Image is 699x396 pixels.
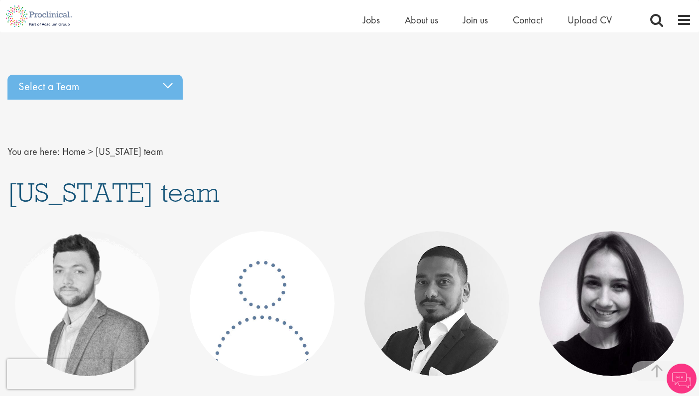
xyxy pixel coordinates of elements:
span: You are here: [7,145,60,158]
a: Contact [513,13,543,26]
span: [US_STATE] team [7,175,220,209]
span: > [88,145,93,158]
a: breadcrumb link [62,145,86,158]
div: Select a Team [7,75,183,100]
a: Join us [463,13,488,26]
a: About us [405,13,438,26]
span: [US_STATE] team [96,145,163,158]
a: Upload CV [568,13,612,26]
img: Chatbot [667,364,697,394]
iframe: reCAPTCHA [7,359,134,389]
a: Jobs [363,13,380,26]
